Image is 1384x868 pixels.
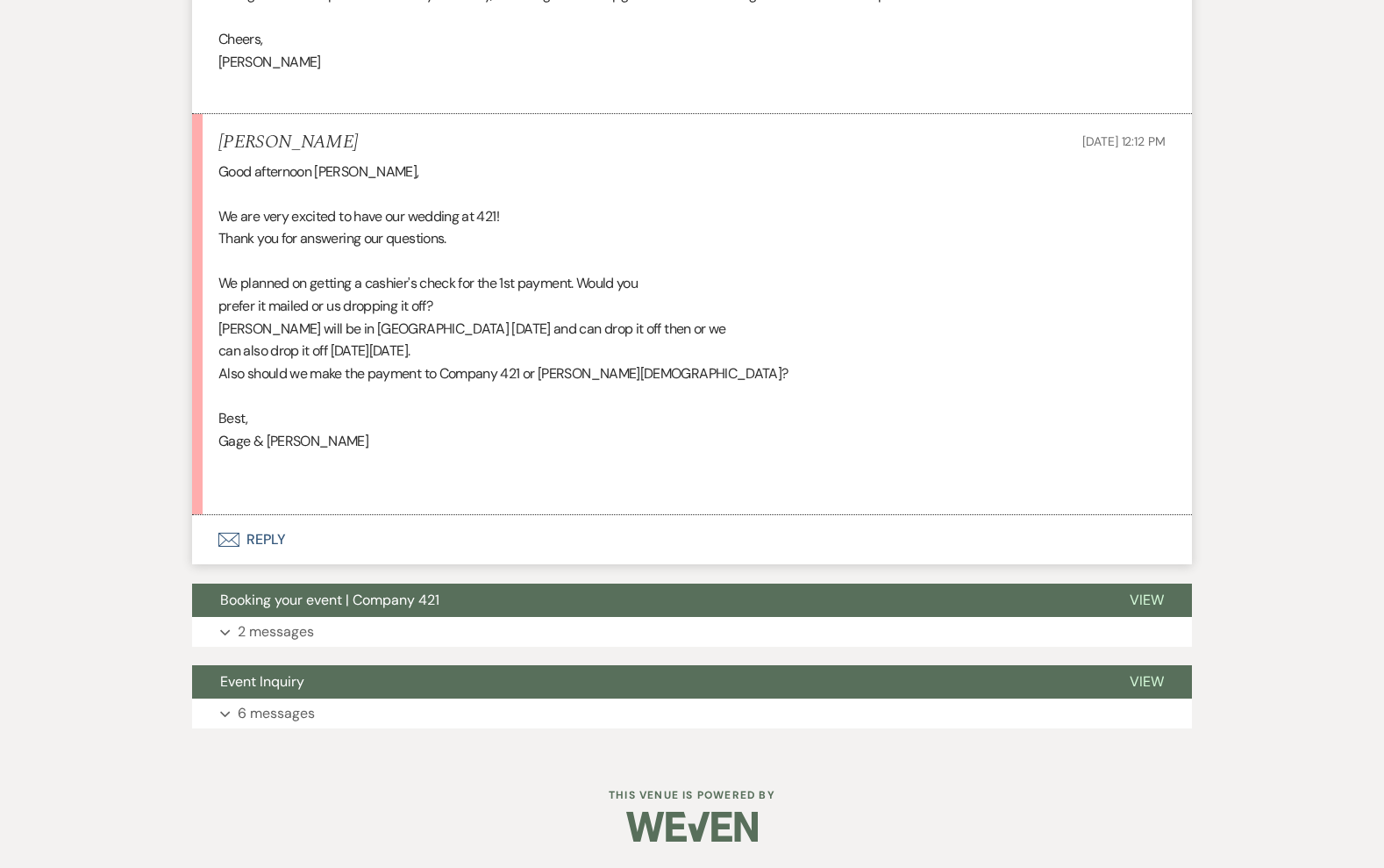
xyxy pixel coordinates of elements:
button: 6 messages [192,699,1192,728]
h5: [PERSON_NAME] [218,132,358,154]
p: 6 messages [238,702,315,725]
span: View [1130,591,1164,609]
p: 2 messages [238,621,314,643]
button: Booking your event | Company 421 [192,584,1102,617]
button: View [1102,584,1192,617]
p: [PERSON_NAME] [218,51,1166,74]
p: Cheers, [218,28,1166,51]
span: Event Inquiry [220,672,304,691]
img: Weven Logo [626,796,758,857]
button: 2 messages [192,617,1192,647]
button: Reply [192,515,1192,564]
span: [DATE] 12:12 PM [1082,133,1166,149]
button: View [1102,665,1192,699]
span: Booking your event | Company 421 [220,591,439,609]
button: Event Inquiry [192,665,1102,699]
span: View [1130,672,1164,691]
div: Good afternoon [PERSON_NAME], We are very excited to have our wedding at 421! Thank you for answe... [218,161,1166,498]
